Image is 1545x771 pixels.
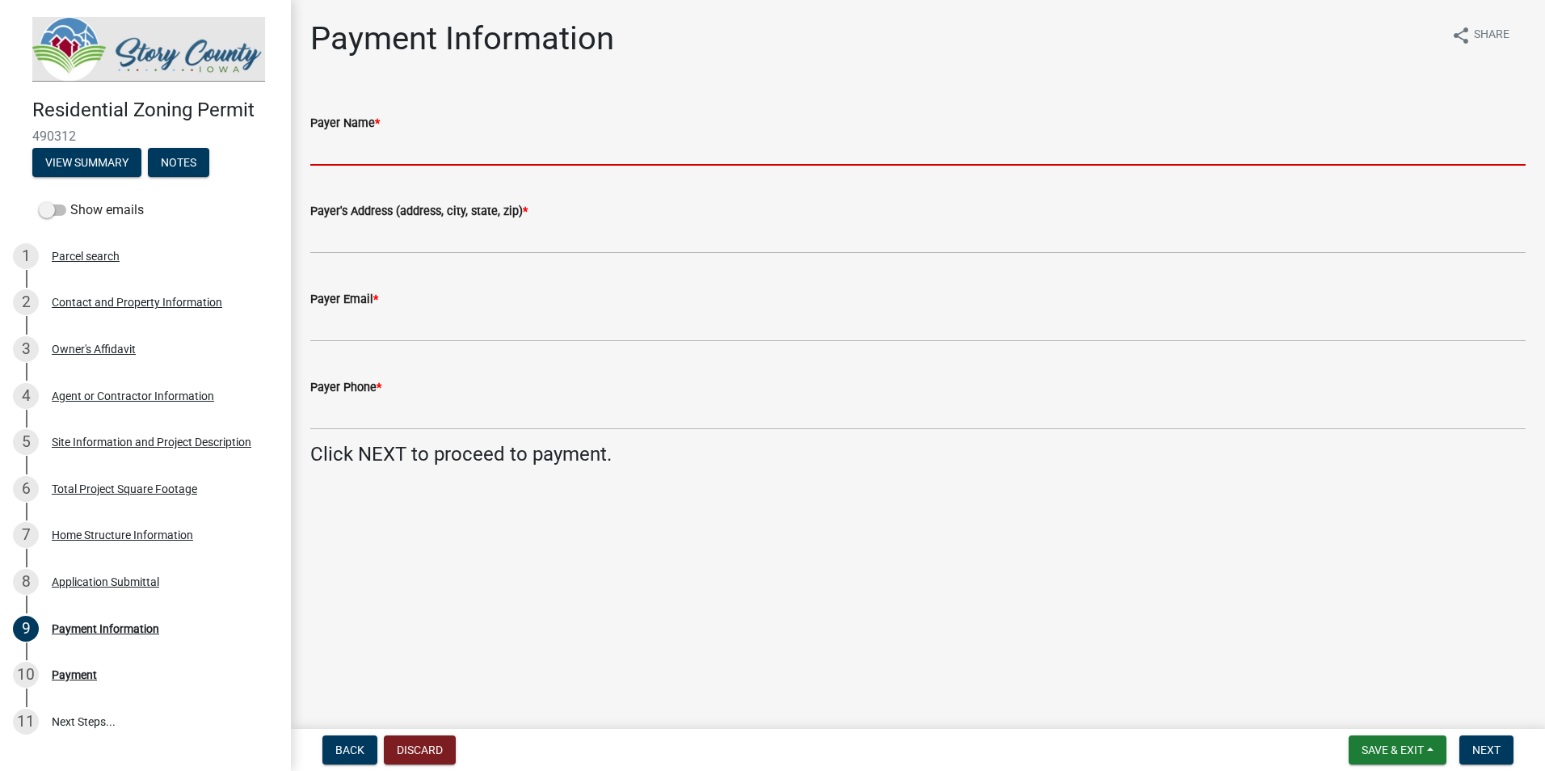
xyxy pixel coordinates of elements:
button: Back [322,735,377,765]
img: Story County, Iowa [32,17,265,82]
div: 8 [13,569,39,595]
div: Site Information and Project Description [52,436,251,448]
button: shareShare [1438,19,1522,51]
h4: Residential Zoning Permit [32,99,278,122]
div: 9 [13,616,39,642]
div: 7 [13,522,39,548]
h1: Payment Information [310,19,614,58]
span: Share [1474,26,1509,45]
label: Payer Email [310,294,378,305]
div: Application Submittal [52,576,159,588]
div: Parcel search [52,251,120,262]
div: Contact and Property Information [52,297,222,308]
wm-modal-confirm: Summary [32,157,141,170]
div: 10 [13,662,39,688]
div: Home Structure Information [52,529,193,541]
div: Total Project Square Footage [52,483,197,495]
div: Payment Information [52,623,159,634]
div: 6 [13,476,39,502]
div: Agent or Contractor Information [52,390,214,402]
wm-modal-confirm: Notes [148,157,209,170]
span: Next [1472,744,1501,756]
h4: Click NEXT to proceed to payment. [310,443,1526,466]
div: 11 [13,709,39,735]
div: 1 [13,243,39,269]
button: Notes [148,148,209,177]
button: Discard [384,735,456,765]
div: 2 [13,289,39,315]
div: 5 [13,429,39,455]
i: share [1451,26,1471,45]
label: Payer's Address (address, city, state, zip) [310,206,528,217]
button: Next [1459,735,1513,765]
div: Owner's Affidavit [52,343,136,355]
div: 3 [13,336,39,362]
label: Payer Phone [310,382,381,394]
div: Payment [52,669,97,680]
div: 4 [13,383,39,409]
label: Payer Name [310,118,380,129]
span: Save & Exit [1362,744,1424,756]
span: 490312 [32,128,259,144]
button: Save & Exit [1349,735,1446,765]
button: View Summary [32,148,141,177]
span: Back [335,744,364,756]
label: Show emails [39,200,144,220]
